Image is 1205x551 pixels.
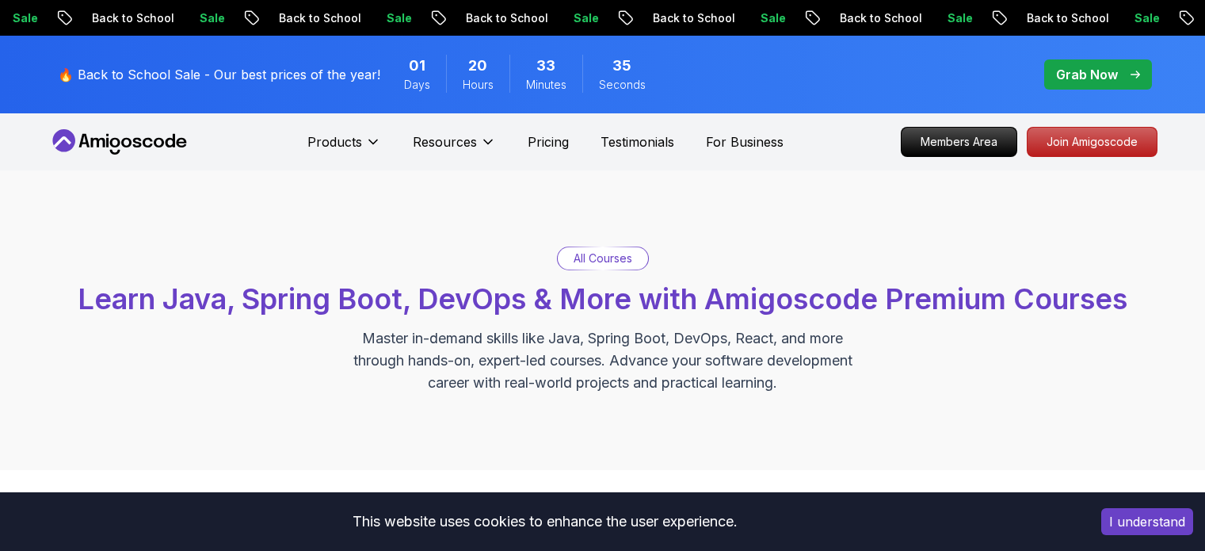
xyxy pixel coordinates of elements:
[266,10,374,26] p: Back to School
[374,10,425,26] p: Sale
[574,251,632,266] p: All Courses
[901,127,1017,157] a: Members Area
[404,77,430,93] span: Days
[706,132,784,151] a: For Business
[528,132,569,151] a: Pricing
[935,10,986,26] p: Sale
[413,132,477,151] p: Resources
[12,504,1077,539] div: This website uses cookies to enhance the user experience.
[1122,10,1173,26] p: Sale
[599,77,646,93] span: Seconds
[601,132,674,151] a: Testimonials
[307,132,362,151] p: Products
[536,55,555,77] span: 33 Minutes
[409,55,425,77] span: 1 Days
[640,10,748,26] p: Back to School
[463,77,494,93] span: Hours
[79,10,187,26] p: Back to School
[1014,10,1122,26] p: Back to School
[1056,65,1118,84] p: Grab Now
[526,77,566,93] span: Minutes
[1101,508,1193,535] button: Accept cookies
[453,10,561,26] p: Back to School
[902,128,1016,156] p: Members Area
[413,132,496,164] button: Resources
[1027,127,1157,157] a: Join Amigoscode
[612,55,631,77] span: 35 Seconds
[1028,128,1157,156] p: Join Amigoscode
[561,10,612,26] p: Sale
[307,132,381,164] button: Products
[468,55,487,77] span: 20 Hours
[827,10,935,26] p: Back to School
[187,10,238,26] p: Sale
[58,65,380,84] p: 🔥 Back to School Sale - Our best prices of the year!
[78,281,1127,316] span: Learn Java, Spring Boot, DevOps & More with Amigoscode Premium Courses
[748,10,799,26] p: Sale
[337,327,869,394] p: Master in-demand skills like Java, Spring Boot, DevOps, React, and more through hands-on, expert-...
